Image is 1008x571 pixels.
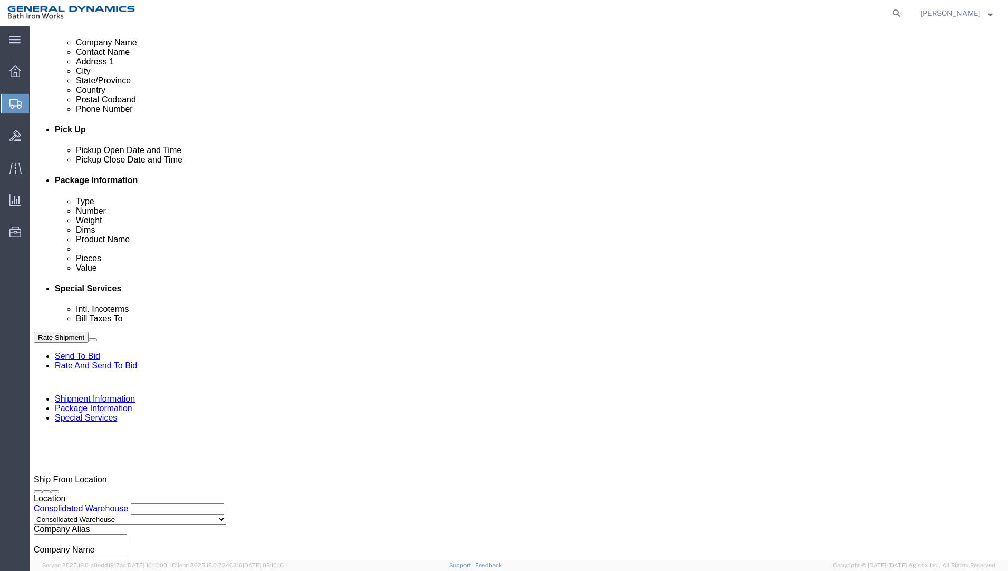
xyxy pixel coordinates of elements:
[243,562,284,568] span: [DATE] 08:10:16
[475,562,502,568] a: Feedback
[42,562,167,568] span: Server: 2025.18.0-a0edd1917ac
[30,26,1008,560] iframe: FS Legacy Container
[449,562,476,568] a: Support
[172,562,284,568] span: Client: 2025.18.0-7346316
[920,7,993,20] button: [PERSON_NAME]
[7,5,138,21] img: logo
[920,7,981,19] span: Debbie Brey
[126,562,167,568] span: [DATE] 10:10:00
[833,561,995,570] span: Copyright © [DATE]-[DATE] Agistix Inc., All Rights Reserved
